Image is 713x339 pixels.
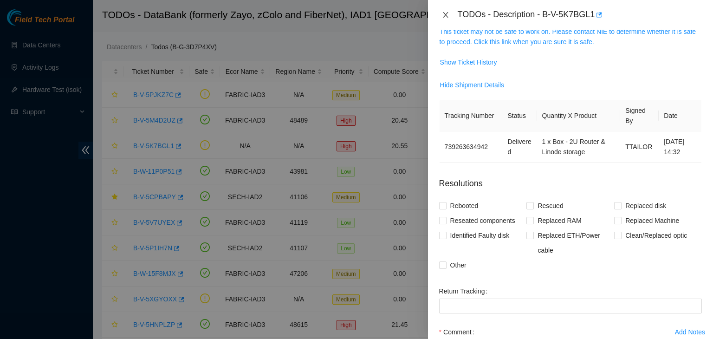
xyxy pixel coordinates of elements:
td: TTAILOR [620,131,659,163]
th: Date [659,100,701,131]
input: Return Tracking [439,299,702,313]
th: Status [502,100,537,131]
span: Clean/Replaced optic [622,228,691,243]
p: Resolutions [439,170,702,190]
span: Replaced ETH/Power cable [534,228,614,258]
span: close [442,11,449,19]
th: Quantity X Product [537,100,621,131]
td: 1 x Box - 2U Router & Linode storage [537,131,621,163]
span: Show Ticket History [440,57,497,67]
label: Return Tracking [439,284,492,299]
button: Close [439,11,452,20]
div: Add Notes [675,329,705,335]
span: Rebooted [447,198,482,213]
button: Hide Shipment Details [440,78,505,92]
th: Tracking Number [440,100,503,131]
span: Other [447,258,470,273]
span: Replaced disk [622,198,670,213]
td: [DATE] 14:32 [659,131,701,163]
span: Reseated components [447,213,519,228]
td: 739263634942 [440,131,503,163]
td: Delivered [502,131,537,163]
button: Show Ticket History [440,55,498,70]
span: Replaced Machine [622,213,683,228]
span: Identified Faulty disk [447,228,513,243]
span: Rescued [534,198,567,213]
th: Signed By [620,100,659,131]
span: Replaced RAM [534,213,585,228]
span: Hide Shipment Details [440,80,505,90]
div: TODOs - Description - B-V-5K7BGL1 [458,7,702,22]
